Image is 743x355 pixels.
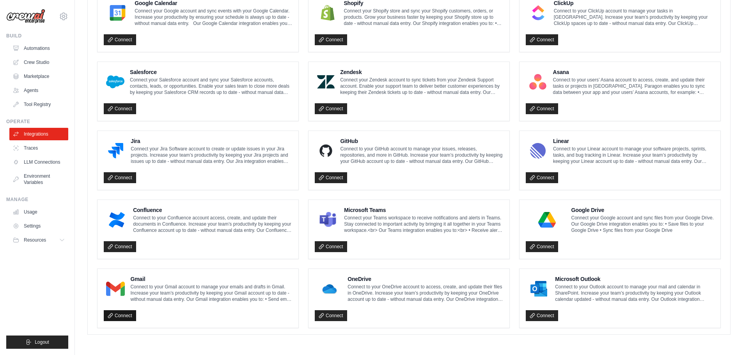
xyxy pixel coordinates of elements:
span: Logout [35,339,49,345]
a: LLM Connections [9,156,68,168]
a: Agents [9,84,68,97]
img: Shopify Logo [317,5,338,21]
span: Resources [24,237,46,243]
img: GitHub Logo [317,143,335,159]
h4: Confluence [133,206,292,214]
h4: Gmail [130,275,292,283]
img: Zendesk Logo [317,74,335,90]
h4: Salesforce [130,68,292,76]
img: Salesforce Logo [106,74,124,90]
p: Connect to your Confluence account access, create, and update their documents in Confluence. Incr... [133,215,292,233]
button: Resources [9,234,68,246]
a: Automations [9,42,68,55]
p: Connect to your Gmail account to manage your emails and drafts in Gmail. Increase your team’s pro... [130,284,292,302]
a: Connect [526,103,558,114]
img: Confluence Logo [106,212,128,228]
a: Crew Studio [9,56,68,69]
p: Connect your Teams workspace to receive notifications and alerts in Teams. Stay connected to impo... [344,215,503,233]
p: Connect your Google account and sync events with your Google Calendar. Increase your productivity... [135,8,292,26]
h4: Google Drive [571,206,715,214]
p: Connect to your GitHub account to manage your issues, releases, repositories, and more in GitHub.... [340,146,503,164]
iframe: Chat Widget [704,318,743,355]
h4: GitHub [340,137,503,145]
img: Linear Logo [528,143,548,159]
a: Integrations [9,128,68,140]
img: Gmail Logo [106,281,125,297]
h4: Microsoft Teams [344,206,503,214]
a: Traces [9,142,68,154]
p: Connect to your ClickUp account to manage your tasks in [GEOGRAPHIC_DATA]. Increase your team’s p... [554,8,714,26]
a: Connect [104,310,136,321]
a: Connect [315,241,347,252]
img: ClickUp Logo [528,5,548,21]
h4: Jira [131,137,292,145]
div: Manage [6,196,68,203]
a: Tool Registry [9,98,68,111]
p: Connect to your Linear account to manage your software projects, sprints, tasks, and bug tracking... [553,146,714,164]
a: Environment Variables [9,170,68,189]
a: Connect [315,34,347,45]
p: Connect your Google account and sync files from your Google Drive. Our Google Drive integration e... [571,215,715,233]
h4: Asana [553,68,714,76]
a: Marketplace [9,70,68,83]
h4: Linear [553,137,714,145]
img: Google Drive Logo [528,212,566,228]
button: Logout [6,336,68,349]
img: Asana Logo [528,74,548,90]
p: Connect your Salesforce account and sync your Salesforce accounts, contacts, leads, or opportunit... [130,77,292,95]
div: Operate [6,118,68,125]
a: Usage [9,206,68,218]
img: Logo [6,9,45,24]
a: Connect [315,103,347,114]
a: Connect [104,34,136,45]
p: Connect your Jira Software account to create or update issues in your Jira projects. Increase you... [131,146,292,164]
a: Connect [526,34,558,45]
a: Connect [315,172,347,183]
img: Microsoft Teams Logo [317,212,339,228]
a: Connect [104,172,136,183]
img: Google Calendar Logo [106,5,129,21]
img: Microsoft Outlook Logo [528,281,550,297]
a: Connect [104,241,136,252]
p: Connect to your OneDrive account to access, create, and update their files in OneDrive. Increase ... [348,284,503,302]
a: Connect [315,310,347,321]
a: Connect [526,241,558,252]
p: Connect to your users’ Asana account to access, create, and update their tasks or projects in [GE... [553,77,714,95]
div: Build [6,33,68,39]
p: Connect to your Outlook account to manage your mail and calendar in SharePoint. Increase your tea... [555,284,714,302]
h4: OneDrive [348,275,503,283]
h4: Microsoft Outlook [555,275,714,283]
img: OneDrive Logo [317,281,342,297]
h4: Zendesk [340,68,503,76]
a: Connect [526,310,558,321]
p: Connect your Shopify store and sync your Shopify customers, orders, or products. Grow your busine... [344,8,503,26]
p: Connect your Zendesk account to sync tickets from your Zendesk Support account. Enable your suppo... [340,77,503,95]
a: Settings [9,220,68,232]
img: Jira Logo [106,143,125,159]
a: Connect [526,172,558,183]
a: Connect [104,103,136,114]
